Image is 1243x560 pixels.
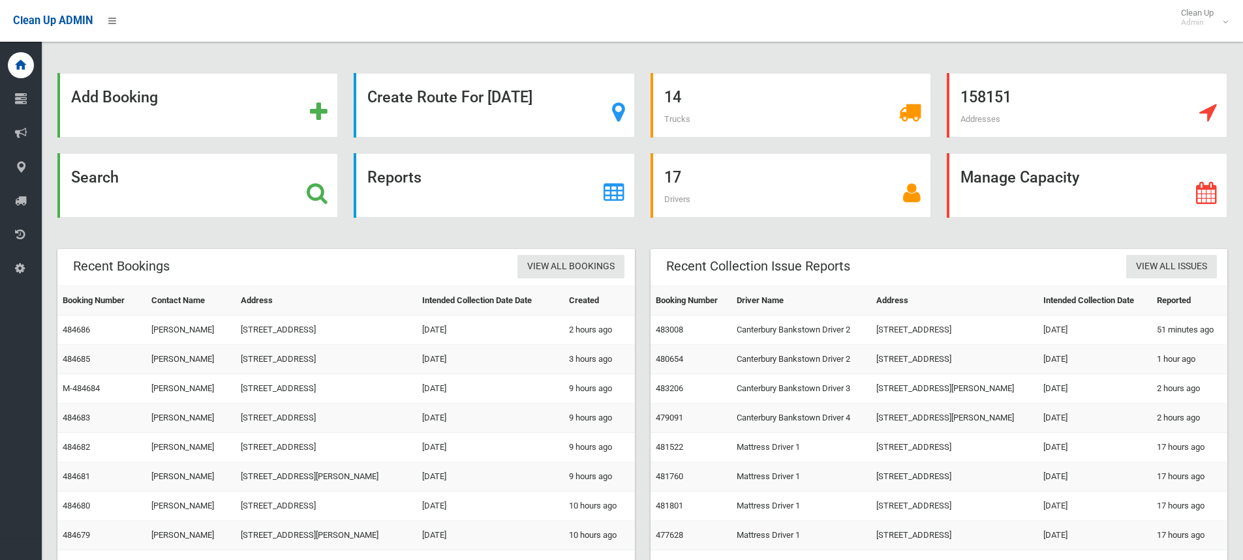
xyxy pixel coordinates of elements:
[417,286,564,316] th: Intended Collection Date Date
[71,88,158,106] strong: Add Booking
[367,168,422,186] strong: Reports
[417,521,564,550] td: [DATE]
[564,462,635,492] td: 9 hours ago
[146,286,236,316] th: Contact Name
[236,316,417,345] td: [STREET_ADDRESS]
[1181,18,1214,27] small: Admin
[417,345,564,374] td: [DATE]
[1152,433,1227,462] td: 17 hours ago
[63,471,90,481] a: 484681
[564,316,635,345] td: 2 hours ago
[236,374,417,404] td: [STREET_ADDRESS]
[1038,404,1152,433] td: [DATE]
[1038,492,1152,521] td: [DATE]
[651,286,732,316] th: Booking Number
[417,404,564,433] td: [DATE]
[731,286,871,316] th: Driver Name
[664,88,681,106] strong: 14
[871,521,1037,550] td: [STREET_ADDRESS]
[656,442,683,452] a: 481522
[236,492,417,521] td: [STREET_ADDRESS]
[236,433,417,462] td: [STREET_ADDRESS]
[731,404,871,433] td: Canterbury Bankstown Driver 4
[1152,404,1227,433] td: 2 hours ago
[564,492,635,521] td: 10 hours ago
[731,492,871,521] td: Mattress Driver 1
[1038,345,1152,374] td: [DATE]
[57,153,338,218] a: Search
[651,73,931,138] a: 14 Trucks
[664,168,681,186] strong: 17
[871,433,1037,462] td: [STREET_ADDRESS]
[57,286,146,316] th: Booking Number
[871,404,1037,433] td: [STREET_ADDRESS][PERSON_NAME]
[1152,286,1227,316] th: Reported
[564,345,635,374] td: 3 hours ago
[236,521,417,550] td: [STREET_ADDRESS][PERSON_NAME]
[656,530,683,540] a: 477628
[57,73,338,138] a: Add Booking
[236,404,417,433] td: [STREET_ADDRESS]
[63,530,90,540] a: 484679
[651,254,866,279] header: Recent Collection Issue Reports
[63,442,90,452] a: 484682
[656,413,683,422] a: 479091
[417,433,564,462] td: [DATE]
[236,286,417,316] th: Address
[354,153,634,218] a: Reports
[236,462,417,492] td: [STREET_ADDRESS][PERSON_NAME]
[960,168,1079,186] strong: Manage Capacity
[564,433,635,462] td: 9 hours ago
[1152,492,1227,521] td: 17 hours ago
[146,345,236,374] td: [PERSON_NAME]
[1152,345,1227,374] td: 1 hour ago
[1152,521,1227,550] td: 17 hours ago
[13,14,93,27] span: Clean Up ADMIN
[57,254,185,279] header: Recent Bookings
[656,471,683,481] a: 481760
[417,462,564,492] td: [DATE]
[651,153,931,218] a: 17 Drivers
[146,316,236,345] td: [PERSON_NAME]
[564,521,635,550] td: 10 hours ago
[146,521,236,550] td: [PERSON_NAME]
[1038,521,1152,550] td: [DATE]
[731,433,871,462] td: Mattress Driver 1
[1174,8,1227,27] span: Clean Up
[960,88,1011,106] strong: 158151
[236,345,417,374] td: [STREET_ADDRESS]
[517,255,624,279] a: View All Bookings
[656,325,683,334] a: 483008
[871,345,1037,374] td: [STREET_ADDRESS]
[871,462,1037,492] td: [STREET_ADDRESS]
[656,354,683,364] a: 480654
[63,325,90,334] a: 484686
[947,153,1227,218] a: Manage Capacity
[367,88,532,106] strong: Create Route For [DATE]
[63,383,100,393] a: M-484684
[731,521,871,550] td: Mattress Driver 1
[871,374,1037,404] td: [STREET_ADDRESS][PERSON_NAME]
[1038,374,1152,404] td: [DATE]
[656,501,683,510] a: 481801
[417,492,564,521] td: [DATE]
[731,316,871,345] td: Canterbury Bankstown Driver 2
[564,374,635,404] td: 9 hours ago
[656,383,683,393] a: 483206
[1126,255,1217,279] a: View All Issues
[146,404,236,433] td: [PERSON_NAME]
[417,374,564,404] td: [DATE]
[947,73,1227,138] a: 158151 Addresses
[731,374,871,404] td: Canterbury Bankstown Driver 3
[871,492,1037,521] td: [STREET_ADDRESS]
[564,286,635,316] th: Created
[354,73,634,138] a: Create Route For [DATE]
[871,286,1037,316] th: Address
[146,462,236,492] td: [PERSON_NAME]
[63,413,90,422] a: 484683
[871,316,1037,345] td: [STREET_ADDRESS]
[731,462,871,492] td: Mattress Driver 1
[960,114,1000,124] span: Addresses
[664,194,690,204] span: Drivers
[664,114,690,124] span: Trucks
